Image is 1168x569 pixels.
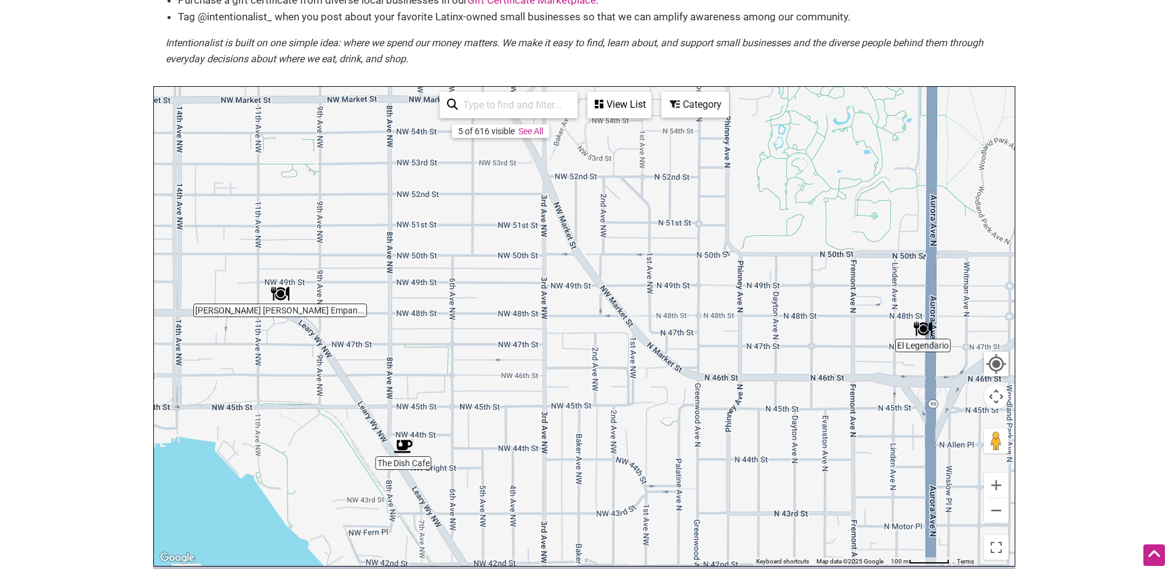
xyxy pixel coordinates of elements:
[440,92,578,118] div: Type to search and filter
[756,557,809,566] button: Keyboard shortcuts
[984,498,1009,523] button: Zoom out
[663,93,728,116] div: Category
[984,352,1009,376] button: Your Location
[518,126,543,136] a: See All
[166,37,983,65] em: Intentionalist is built on one simple idea: where we spend our money matters. We make it easy to ...
[816,558,884,565] span: Map data ©2025 Google
[458,126,515,136] div: 5 of 616 visible
[157,550,198,566] img: Google
[957,558,974,565] a: Terms (opens in new tab)
[983,535,1008,560] button: Toggle fullscreen view
[887,557,953,566] button: Map Scale: 100 m per 62 pixels
[157,550,198,566] a: Open this area in Google Maps (opens a new window)
[394,437,413,456] div: The Dish Cafe
[661,92,729,118] div: Filter by category
[1143,544,1165,566] div: Scroll Back to Top
[271,284,289,303] div: Maria Luisa Empanadas
[984,429,1009,453] button: Drag Pegman onto the map to open Street View
[587,92,651,118] div: See a list of the visible businesses
[458,93,570,117] input: Type to find and filter...
[914,320,932,338] div: El Legendario
[891,558,909,565] span: 100 m
[984,384,1009,409] button: Map camera controls
[178,9,1003,25] li: Tag @intentionalist_ when you post about your favorite Latinx-owned small businesses so that we c...
[984,473,1009,498] button: Zoom in
[589,93,650,116] div: View List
